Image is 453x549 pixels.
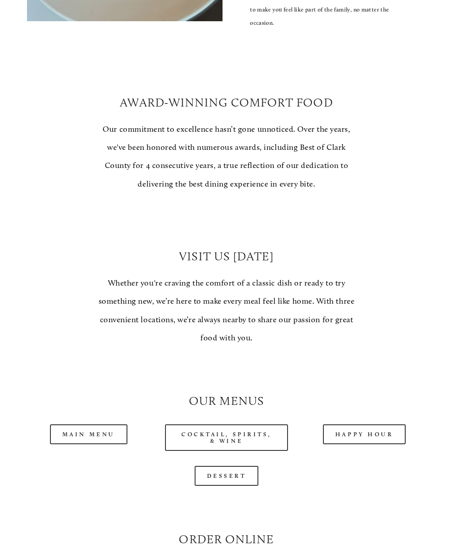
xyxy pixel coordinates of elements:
[96,248,357,265] h2: Visit Us [DATE]
[195,466,259,486] a: Dessert
[323,424,406,444] a: Happy Hour
[50,424,127,444] a: Main Menu
[165,424,288,451] a: Cocktail, Spirits, & Wine
[27,393,426,409] h2: Our Menus
[96,120,357,194] p: Our commitment to excellence hasn’t gone unnoticed. Over the years, we've been honored with numer...
[27,531,426,548] h2: Order Online
[96,274,357,347] p: Whether you're craving the comfort of a classic dish or ready to try something new, we’re here to...
[96,94,357,111] h2: Award-Winning Comfort Food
